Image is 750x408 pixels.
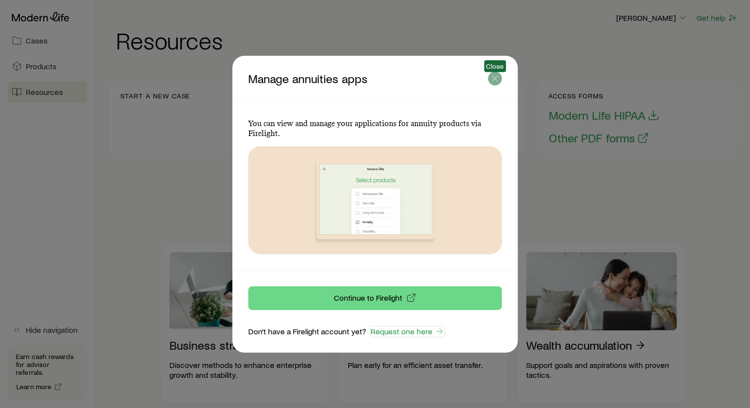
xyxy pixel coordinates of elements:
p: Continue to Firelight [334,293,402,303]
p: Manage annuities apps [248,71,488,86]
span: Close [486,62,504,70]
button: Continue to Firelight [248,286,502,310]
img: Manage annuities apps signposting [285,146,465,254]
a: Request one here [370,326,445,337]
p: You can view and manage your applications for annuity products via Firelight. [248,118,502,138]
p: Don’t have a Firelight account yet? [248,326,366,336]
